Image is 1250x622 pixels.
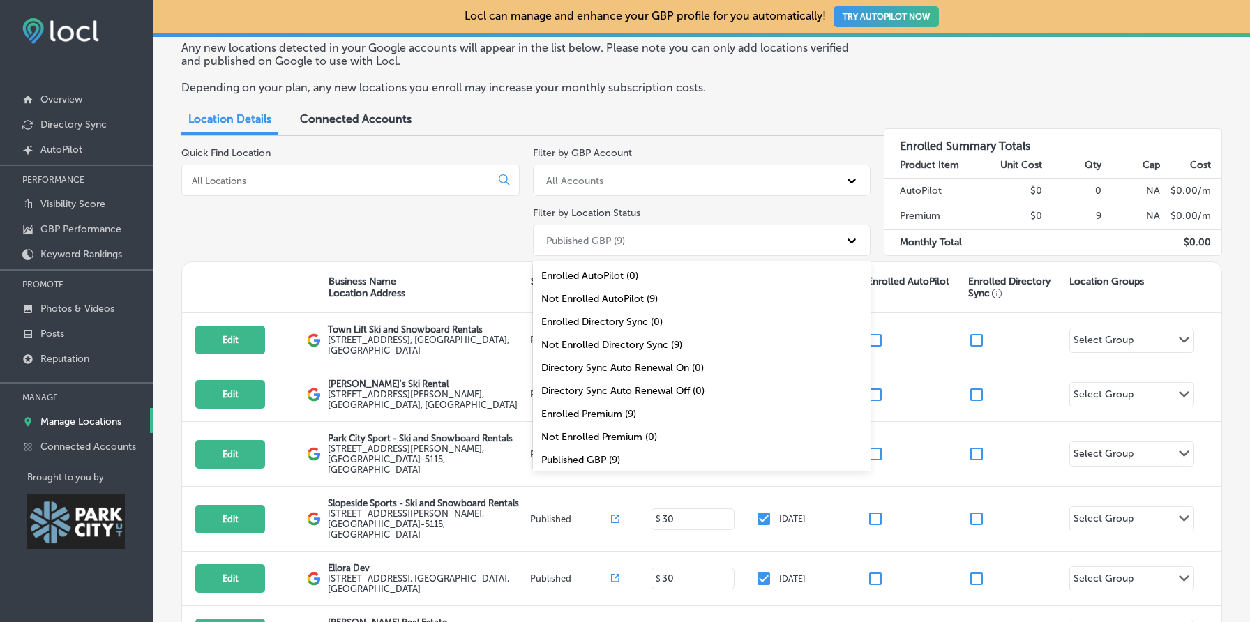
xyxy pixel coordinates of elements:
[533,264,871,287] div: Enrolled AutoPilot (0)
[40,119,107,130] p: Directory Sync
[1074,572,1134,589] div: Select Group
[329,275,405,299] p: Business Name Location Address
[900,159,959,171] strong: Product Item
[656,574,661,584] p: $
[1043,178,1102,204] td: 0
[533,425,871,448] div: Not Enrolled Premium (0)
[22,18,99,44] img: fda3e92497d09a02dc62c9cd864e3231.png
[328,379,527,389] p: [PERSON_NAME]'s Ski Rental
[307,572,321,586] img: logo
[195,505,265,533] button: Edit
[27,472,153,483] p: Brought to you by
[307,447,321,461] img: logo
[40,303,114,314] p: Photos & Videos
[1161,153,1221,179] th: Cost
[834,6,939,27] button: TRY AUTOPILOT NOW
[1102,178,1161,204] td: NA
[328,508,527,540] label: [STREET_ADDRESS][PERSON_NAME] , [GEOGRAPHIC_DATA]-5115, [GEOGRAPHIC_DATA]
[40,198,105,210] p: Visibility Score
[1161,229,1221,255] td: $ 0.00
[779,574,806,584] p: [DATE]
[984,204,1043,229] td: $0
[530,389,611,400] p: Published
[188,112,271,126] span: Location Details
[328,389,527,410] label: [STREET_ADDRESS][PERSON_NAME] , [GEOGRAPHIC_DATA], [GEOGRAPHIC_DATA]
[1102,153,1161,179] th: Cap
[195,564,265,593] button: Edit
[533,147,632,159] label: Filter by GBP Account
[884,178,984,204] td: AutoPilot
[533,333,871,356] div: Not Enrolled Directory Sync (9)
[1074,334,1134,350] div: Select Group
[530,449,611,460] p: Published
[533,402,871,425] div: Enrolled Premium (9)
[328,324,527,335] p: Town Lift Ski and Snowboard Rentals
[533,379,871,402] div: Directory Sync Auto Renewal Off (0)
[181,41,858,68] p: Any new locations detected in your Google accounts will appear in the list below. Please note you...
[530,573,611,584] p: Published
[1161,178,1221,204] td: $ 0.00 /m
[1043,204,1102,229] td: 9
[533,448,871,471] div: Published GBP (9)
[181,81,858,94] p: Depending on your plan, any new locations you enroll may increase your monthly subscription costs.
[195,326,265,354] button: Edit
[533,356,871,379] div: Directory Sync Auto Renewal On (0)
[530,335,611,345] p: Published
[533,287,871,310] div: Not Enrolled AutoPilot (9)
[40,328,64,340] p: Posts
[40,93,82,105] p: Overview
[27,494,125,549] img: Park City
[656,514,661,524] p: $
[40,248,122,260] p: Keyword Rankings
[984,178,1043,204] td: $0
[307,512,321,526] img: logo
[884,204,984,229] td: Premium
[531,275,612,287] p: Status
[1161,204,1221,229] td: $ 0.00 /m
[779,514,806,524] p: [DATE]
[884,229,984,255] td: Monthly Total
[867,275,949,287] p: Enrolled AutoPilot
[533,207,640,219] label: Filter by Location Status
[1074,448,1134,464] div: Select Group
[307,388,321,402] img: logo
[181,147,271,159] label: Quick Find Location
[968,275,1062,299] p: Enrolled Directory Sync
[1043,153,1102,179] th: Qty
[40,353,89,365] p: Reputation
[1102,204,1161,229] td: NA
[328,335,527,356] label: [STREET_ADDRESS] , [GEOGRAPHIC_DATA], [GEOGRAPHIC_DATA]
[40,441,136,453] p: Connected Accounts
[1074,513,1134,529] div: Select Group
[1069,275,1144,287] p: Location Groups
[328,563,527,573] p: Ellora Dev
[328,443,527,475] label: [STREET_ADDRESS][PERSON_NAME] , [GEOGRAPHIC_DATA]-5115, [GEOGRAPHIC_DATA]
[328,498,527,508] p: Slopeside Sports - Ski and Snowboard Rentals
[533,310,871,333] div: Enrolled Directory Sync (0)
[195,440,265,469] button: Edit
[530,514,611,524] p: Published
[300,112,412,126] span: Connected Accounts
[1074,388,1134,404] div: Select Group
[307,333,321,347] img: logo
[884,129,1221,153] h3: Enrolled Summary Totals
[190,174,488,187] input: All Locations
[40,416,121,427] p: Manage Locations
[328,433,527,443] p: Park City Sport - Ski and Snowboard Rentals
[195,380,265,409] button: Edit
[984,153,1043,179] th: Unit Cost
[40,144,82,155] p: AutoPilot
[40,223,121,235] p: GBP Performance
[328,573,527,594] label: [STREET_ADDRESS] , [GEOGRAPHIC_DATA], [GEOGRAPHIC_DATA]
[546,174,603,186] div: All Accounts
[546,234,625,246] div: Published GBP (9)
